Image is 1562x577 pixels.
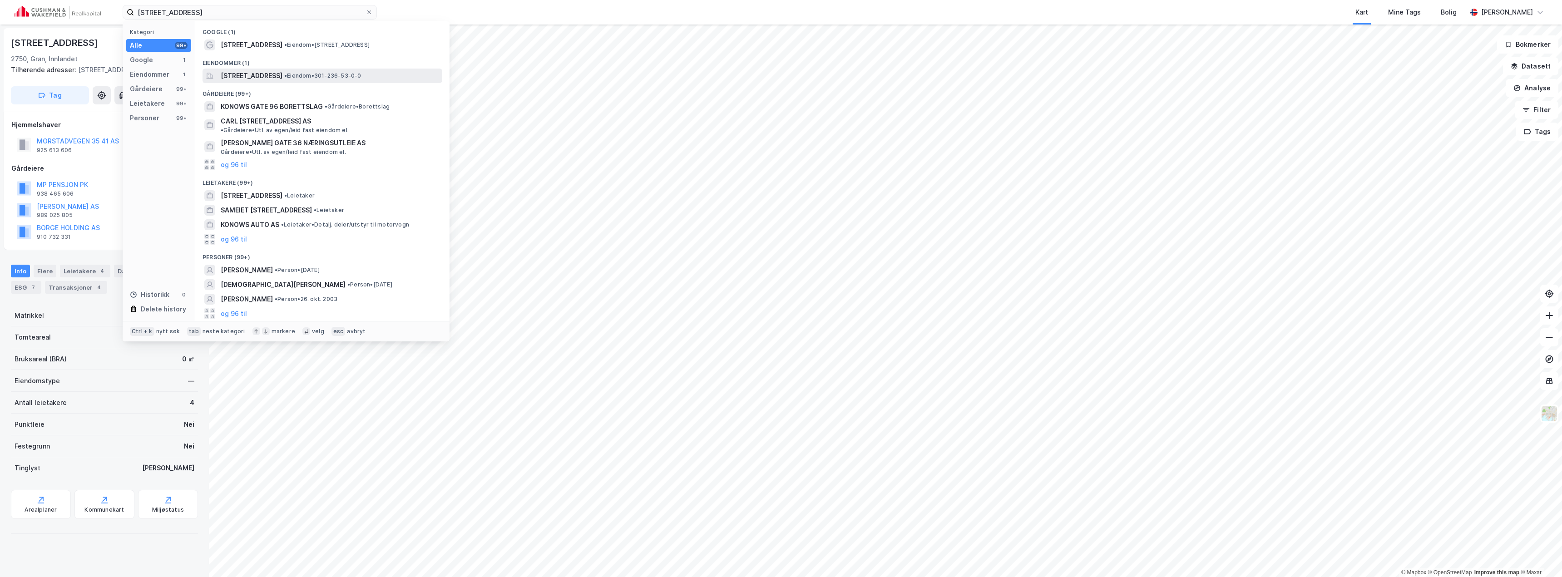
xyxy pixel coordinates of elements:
span: Leietaker [284,192,315,199]
div: Mine Tags [1388,7,1421,18]
div: 99+ [175,85,188,93]
div: [PERSON_NAME] [142,463,194,473]
span: Gårdeiere • Utl. av egen/leid fast eiendom el. [221,148,346,156]
button: Bokmerker [1497,35,1558,54]
button: Analyse [1506,79,1558,97]
div: Kart [1355,7,1368,18]
div: 925 613 606 [37,147,72,154]
div: neste kategori [203,328,245,335]
span: Gårdeiere • Utl. av egen/leid fast eiendom el. [221,127,349,134]
span: • [284,192,287,199]
div: Nei [184,441,194,452]
div: [PERSON_NAME] [1481,7,1533,18]
div: 4 [98,266,107,276]
a: OpenStreetMap [1428,569,1472,576]
div: Bolig [1441,7,1457,18]
span: KONOWS AUTO AS [221,219,279,230]
div: velg [312,328,324,335]
div: [STREET_ADDRESS] [11,35,100,50]
div: tab [187,327,201,336]
div: Hjemmelshaver [11,119,198,130]
input: Søk på adresse, matrikkel, gårdeiere, leietakere eller personer [134,5,366,19]
div: Leietakere (99+) [195,172,450,188]
div: Kategori [130,29,191,35]
div: 7 [29,283,38,292]
div: Arealplaner [25,506,57,513]
div: Bruksareal (BRA) [15,354,67,365]
button: og 96 til [221,159,247,170]
span: [STREET_ADDRESS] [221,39,282,50]
button: Datasett [1503,57,1558,75]
span: Person • 26. okt. 2003 [275,296,337,303]
img: cushman-wakefield-realkapital-logo.202ea83816669bd177139c58696a8fa1.svg [15,6,101,19]
div: Punktleie [15,419,44,430]
button: Tags [1516,123,1558,141]
div: Tinglyst [15,463,40,473]
div: markere [272,328,295,335]
span: [PERSON_NAME] [221,294,273,305]
div: 1 [180,56,188,64]
button: og 96 til [221,308,247,319]
div: Miljøstatus [152,506,184,513]
div: — [188,375,194,386]
div: 0 [180,291,188,298]
div: Personer (99+) [195,247,450,263]
div: Eiendommer [130,69,169,80]
span: • [284,41,287,48]
span: • [325,103,327,110]
div: 0 ㎡ [182,354,194,365]
div: Tomteareal [15,332,51,343]
div: Gårdeiere [130,84,163,94]
div: 99+ [175,100,188,107]
span: Gårdeiere • Borettslag [325,103,390,110]
span: • [221,127,223,133]
div: 989 025 805 [37,212,73,219]
div: Alle [130,40,142,51]
div: Eiendomstype [15,375,60,386]
div: Eiere [34,265,56,277]
div: 4 [190,397,194,408]
span: • [275,296,277,302]
div: Gårdeiere (99+) [195,83,450,99]
div: 4 [94,283,104,292]
div: 99+ [175,42,188,49]
div: Personer [130,113,159,123]
div: Nei [184,419,194,430]
span: Leietaker [314,207,344,214]
span: KONOWS GATE 96 BORETTSLAG [221,101,323,112]
div: Info [11,265,30,277]
div: Leietakere [60,265,110,277]
img: Z [1541,405,1558,422]
div: [STREET_ADDRESS] [11,64,191,75]
span: • [281,221,284,228]
div: 910 732 331 [37,233,71,241]
div: Kontrollprogram for chat [1517,533,1562,577]
div: Google [130,54,153,65]
div: 1 [180,71,188,78]
div: Festegrunn [15,441,50,452]
span: SAMEIET [STREET_ADDRESS] [221,205,312,216]
span: [STREET_ADDRESS] [221,70,282,81]
div: Google (1) [195,21,450,38]
span: Person • [DATE] [275,266,320,274]
button: Filter [1515,101,1558,119]
span: • [275,266,277,273]
div: avbryt [347,328,366,335]
div: Gårdeiere [11,163,198,174]
div: Leietakere [130,98,165,109]
span: Eiendom • 301-236-53-0-0 [284,72,361,79]
div: nytt søk [156,328,180,335]
div: Antall leietakere [15,397,67,408]
div: Kommunekart [84,506,124,513]
div: Matrikkel [15,310,44,321]
span: • [314,207,316,213]
div: Transaksjoner [45,281,107,294]
a: Mapbox [1401,569,1426,576]
span: CARL [STREET_ADDRESS] AS [221,116,311,127]
span: [PERSON_NAME] [221,265,273,276]
div: 938 465 606 [37,190,74,197]
div: 99+ [175,114,188,122]
div: esc [331,327,346,336]
div: ESG [11,281,41,294]
button: og 96 til [221,234,247,245]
